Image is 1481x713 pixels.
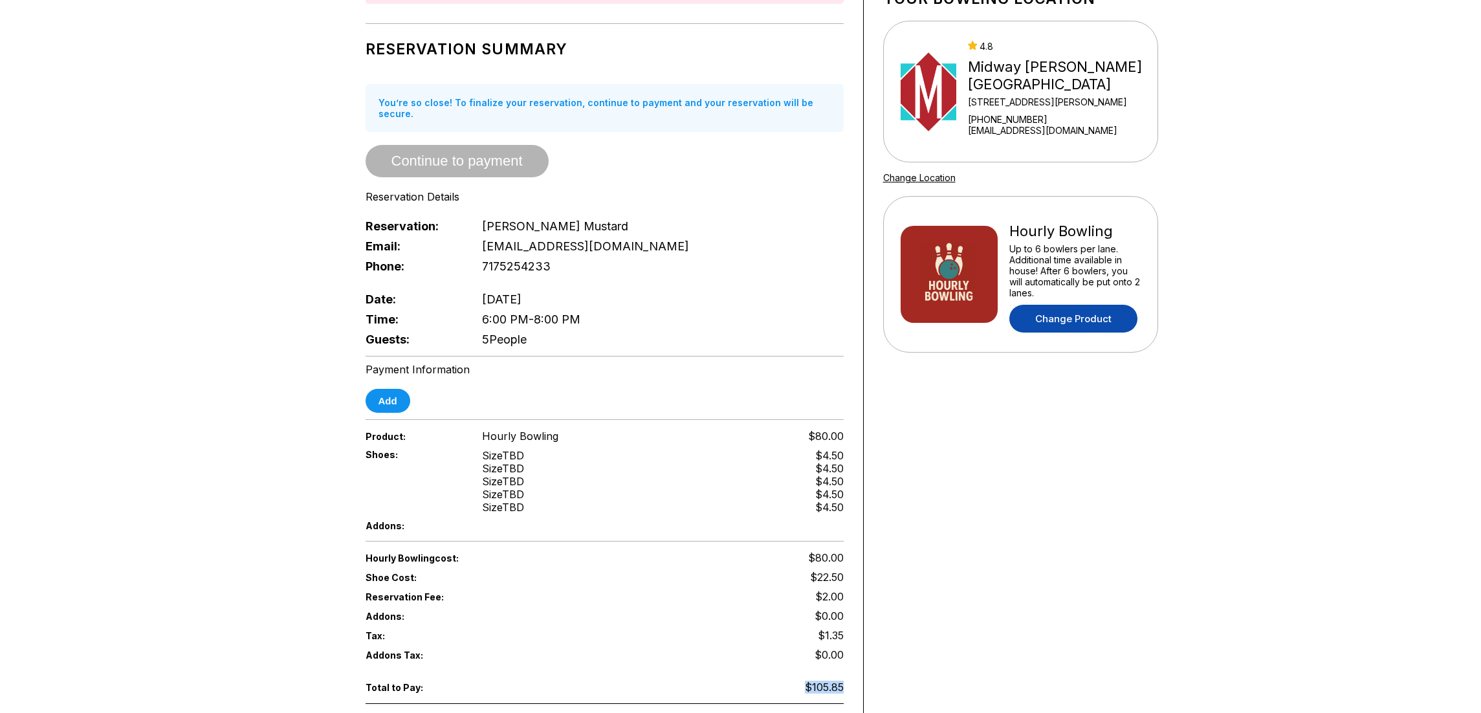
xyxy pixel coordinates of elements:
h1: Reservation Summary [366,40,844,58]
span: $0.00 [815,648,844,661]
span: Reservation Fee: [366,591,605,602]
span: Phone: [366,259,461,273]
div: Midway [PERSON_NAME][GEOGRAPHIC_DATA] [968,58,1152,93]
span: Addons: [366,611,461,622]
span: Shoe Cost: [366,572,461,583]
span: Tax: [366,630,461,641]
span: 5 People [482,333,527,346]
span: Date: [366,292,461,306]
span: Reservation: [366,219,461,233]
div: $4.50 [815,488,844,501]
span: $22.50 [810,571,844,584]
div: $4.50 [815,501,844,514]
span: [EMAIL_ADDRESS][DOMAIN_NAME] [482,239,689,253]
div: $4.50 [815,449,844,462]
span: Hourly Bowling [482,430,558,443]
img: Midway Bowling - Carlisle [901,43,957,140]
span: 7175254233 [482,259,551,273]
span: Time: [366,313,461,326]
span: $80.00 [808,430,844,443]
a: Change Location [883,172,956,183]
span: Addons Tax: [366,650,461,661]
span: $1.35 [818,629,844,642]
div: $4.50 [815,462,844,475]
div: Size TBD [482,488,524,501]
div: You’re so close! To finalize your reservation, continue to payment and your reservation will be s... [366,84,844,132]
span: [DATE] [482,292,521,306]
span: Product: [366,431,461,442]
span: Shoes: [366,449,461,460]
span: $0.00 [815,609,844,622]
div: Size TBD [482,449,524,462]
div: 4.8 [968,41,1152,52]
div: Reservation Details [366,190,844,203]
div: Size TBD [482,462,524,475]
div: Up to 6 bowlers per lane. Additional time available in house! After 6 bowlers, you will automatic... [1009,243,1141,298]
span: 6:00 PM - 8:00 PM [482,313,580,326]
span: $2.00 [815,590,844,603]
a: [EMAIL_ADDRESS][DOMAIN_NAME] [968,125,1152,136]
a: Change Product [1009,305,1137,333]
div: [PHONE_NUMBER] [968,114,1152,125]
span: Hourly Bowling cost: [366,553,605,564]
span: Guests: [366,333,461,346]
div: Size TBD [482,501,524,514]
span: [PERSON_NAME] Mustard [482,219,628,233]
img: Hourly Bowling [901,226,998,323]
div: $4.50 [815,475,844,488]
div: [STREET_ADDRESS][PERSON_NAME] [968,96,1152,107]
div: Hourly Bowling [1009,223,1141,240]
span: $80.00 [808,551,844,564]
span: Addons: [366,520,461,531]
div: Size TBD [482,475,524,488]
span: $105.85 [805,681,844,694]
button: Add [366,389,410,413]
div: Payment Information [366,363,844,376]
span: Email: [366,239,461,253]
span: Total to Pay: [366,682,461,693]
